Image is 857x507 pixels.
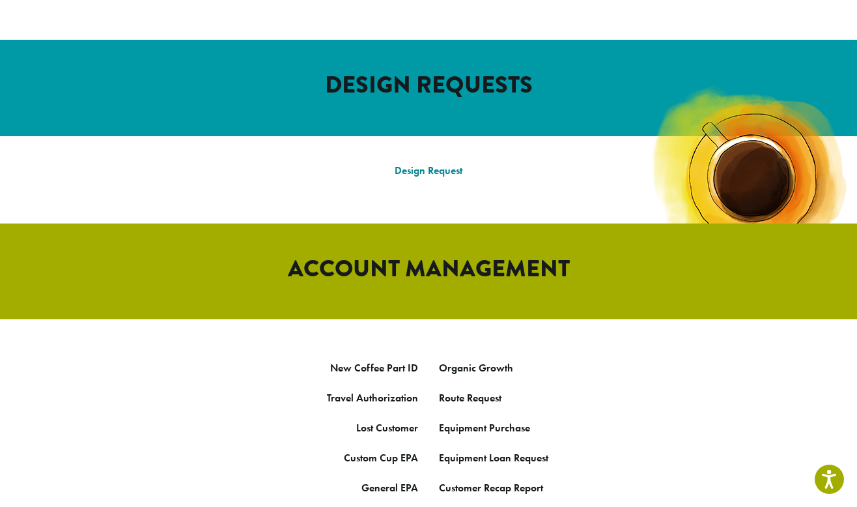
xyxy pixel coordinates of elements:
[361,481,418,495] a: General EPA
[439,421,521,435] a: Equipment Purcha
[57,255,800,283] h2: ACCOUNT MANAGEMENT
[57,71,800,99] h2: DESIGN REQUESTS
[439,361,513,375] a: Organic Growth
[439,391,501,405] a: Route Request
[356,421,418,435] a: Lost Customer
[327,391,418,405] a: Travel Authorization
[330,361,418,375] a: New Coffee Part ID
[439,451,548,465] a: Equipment Loan Request
[344,451,418,465] a: Custom Cup EPA
[521,421,530,435] a: se
[395,164,462,177] a: Design Request
[439,481,543,495] a: Customer Recap Report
